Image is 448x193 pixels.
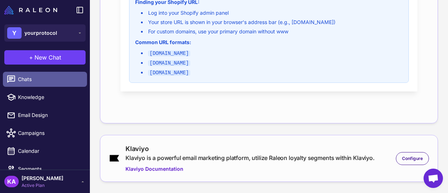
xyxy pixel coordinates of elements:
a: Campaigns [3,126,87,141]
span: Chats [18,75,81,83]
span: Calendar [18,147,81,155]
code: [DOMAIN_NAME] [148,60,190,66]
a: Klaviyo Documentation [125,165,375,173]
strong: Common URL formats: [135,39,191,45]
span: yourprotocol [24,29,57,37]
img: Raleon Logo [4,6,57,14]
a: Segments [3,161,87,176]
button: +New Chat [4,50,86,65]
a: Knowledge [3,90,87,105]
li: For custom domains, use your primary domain without www [141,28,403,36]
span: Active Plan [22,182,63,189]
span: Email Design [18,111,81,119]
div: KA [4,176,19,187]
code: [DOMAIN_NAME] [148,51,190,56]
code: [DOMAIN_NAME] [148,70,190,76]
a: Calendar [3,143,87,159]
div: Y [7,27,22,39]
span: [PERSON_NAME] [22,174,63,182]
span: Segments [18,165,81,173]
li: Log into your Shopify admin panel [141,9,403,17]
div: Klaviyo [125,144,375,154]
span: New Chat [35,53,61,62]
li: Your store URL is shown in your browser's address bar (e.g., [DOMAIN_NAME]) [141,18,403,26]
span: Knowledge [18,93,81,101]
img: klaviyo.png [109,154,120,162]
div: Klaviyo is a powerful email marketing platform, utilize Raleon loyalty segments within Klaviyo. [125,154,375,162]
a: Open chat [424,169,443,188]
span: + [29,53,33,62]
button: Yyourprotocol [4,24,86,42]
span: Configure [402,155,423,162]
span: Campaigns [18,129,81,137]
a: Email Design [3,108,87,123]
a: Chats [3,72,87,87]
